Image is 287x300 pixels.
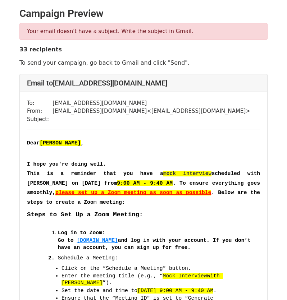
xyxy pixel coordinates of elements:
span: Dear [27,140,40,146]
span: Log in to Zoom: [58,230,105,236]
span: [DOMAIN_NAME] [77,237,118,243]
span: [PERSON_NAME] [40,140,81,146]
span: mock interview [163,171,212,176]
span: Steps to Set Up a Zoom Meeting: [27,211,143,218]
span: Click on the “Schedule a Meeting” button. [61,266,191,271]
span: Mock Interview [163,273,207,279]
td: From: [27,107,53,115]
td: [EMAIL_ADDRESS][DOMAIN_NAME] [53,99,250,107]
a: [DOMAIN_NAME] [74,237,118,243]
p: To send your campaign, go back to Gmail and click "Send". [19,59,268,66]
span: Set the date and time to [61,288,137,294]
span: Enter the meeting title (e.g., “ [61,273,163,279]
span: [DATE] 9:00 AM - 9:40 AM [137,288,213,294]
td: To: [27,99,53,107]
span: 9:00 AM - 9:40 AM [117,180,173,186]
span: Schedule a Meeting: [58,255,118,261]
strong: 33 recipients [19,46,62,53]
span: ”). [102,280,112,286]
span: This is a reminder that you have a [27,171,163,176]
td: [EMAIL_ADDRESS][DOMAIN_NAME] < [EMAIL_ADDRESS][DOMAIN_NAME] > [53,107,250,115]
span: Go to [58,237,74,243]
p: Your email doesn't have a subject. Write the subject in Gmail. [27,28,260,35]
span: . [213,288,217,294]
span: scheduled with [PERSON_NAME] on [DATE] from [27,171,263,186]
span: , [81,140,84,146]
span: . To ensure everything goes smoothly, [27,180,263,195]
span: please set up a Zoom meeting as soon as possible [55,190,211,195]
span: I hope you're doing well. [27,161,106,167]
h4: Email to [EMAIL_ADDRESS][DOMAIN_NAME] [27,79,260,87]
td: Subject: [27,115,53,124]
span: with [PERSON_NAME] [61,273,223,286]
span: . Below are the steps to create a Zoom meeting: [27,190,263,205]
h2: Campaign Preview [19,8,268,20]
span: and log in with your account. If you don’t have an account, you can sign up for free. [58,237,254,251]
